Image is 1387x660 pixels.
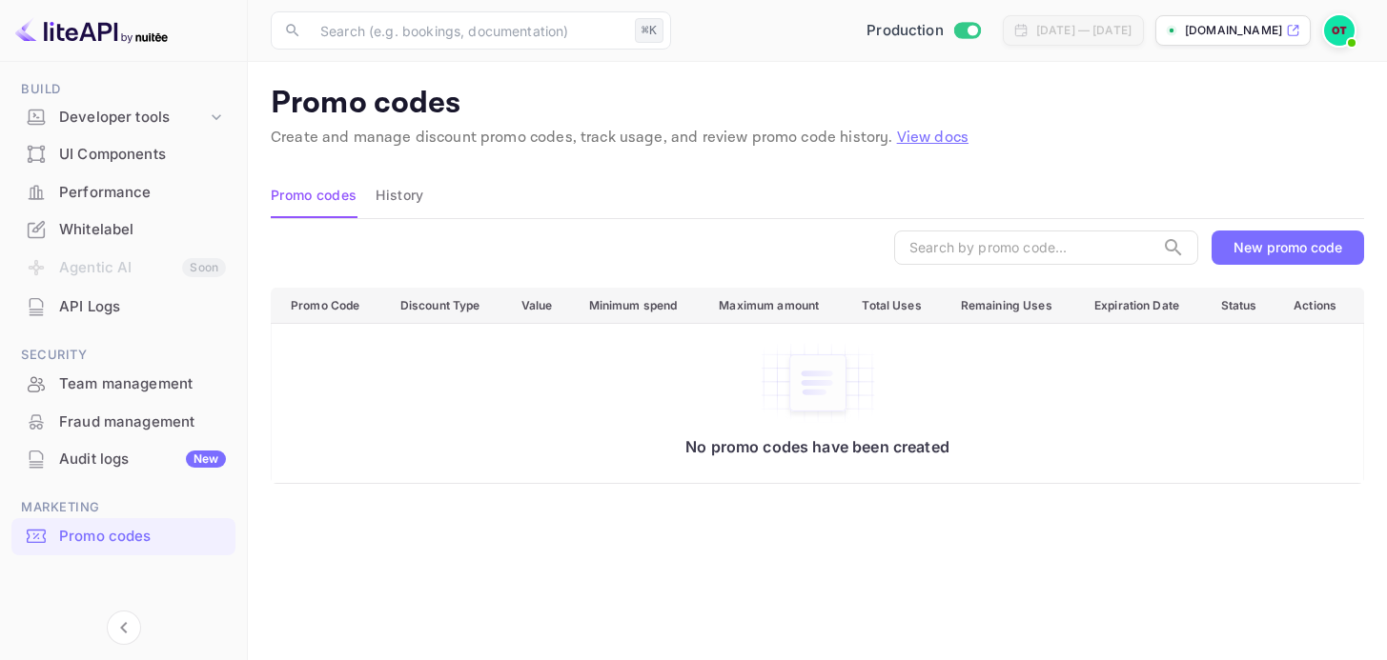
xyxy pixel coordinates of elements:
span: Build [11,79,235,100]
input: Search by promo code... [894,230,1154,265]
div: API Logs [59,296,226,318]
p: [DOMAIN_NAME] [1185,22,1282,39]
div: Audit logsNew [11,441,235,478]
img: No promo codes have been created [761,343,875,423]
button: New promo code [1212,230,1364,265]
div: Promo codes [59,526,226,548]
th: Minimum spend [574,288,704,323]
span: Security [11,345,235,366]
th: Total Uses [846,288,945,323]
a: Promo codes [11,518,235,553]
div: Developer tools [11,101,235,134]
div: New promo code [1234,239,1342,255]
div: API Logs [11,289,235,326]
th: Actions [1278,288,1363,323]
p: Create and manage discount promo codes, track usage, and review promo code history. [271,127,1364,150]
p: No promo codes have been created [291,437,1344,456]
div: Promo codes [11,518,235,555]
div: Developer tools [59,107,207,129]
a: Whitelabel [11,211,235,247]
div: New [186,450,226,468]
input: Search (e.g. bookings, documentation) [309,11,627,50]
th: Value [506,288,574,323]
button: History [376,172,423,218]
div: ⌘K [635,18,663,43]
th: Remaining Uses [946,288,1079,323]
button: Collapse navigation [107,610,141,645]
th: Promo Code [272,288,385,323]
div: Team management [59,373,226,395]
a: Performance [11,174,235,210]
a: View docs [897,128,969,148]
div: Performance [11,174,235,211]
div: Switch to Sandbox mode [859,20,988,42]
img: LiteAPI logo [15,15,168,46]
a: Fraud management [11,404,235,439]
div: Whitelabel [59,219,226,241]
th: Maximum amount [704,288,846,323]
div: Fraud management [59,411,226,433]
div: UI Components [59,144,226,166]
div: Performance [59,182,226,204]
div: Team management [11,366,235,403]
div: Audit logs [59,449,226,470]
th: Expiration Date [1079,288,1206,323]
span: Production [867,20,944,42]
div: Whitelabel [11,211,235,249]
button: Promo codes [271,172,357,218]
a: UI Components [11,136,235,171]
div: [DATE] — [DATE] [1036,22,1132,39]
th: Discount Type [385,288,506,323]
a: Audit logsNew [11,441,235,476]
p: Promo codes [271,85,1364,123]
a: Team management [11,366,235,401]
img: Oussama Tali [1324,15,1355,46]
th: Status [1206,288,1279,323]
div: Fraud management [11,404,235,441]
span: Marketing [11,497,235,518]
div: UI Components [11,136,235,173]
a: API Logs [11,289,235,324]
